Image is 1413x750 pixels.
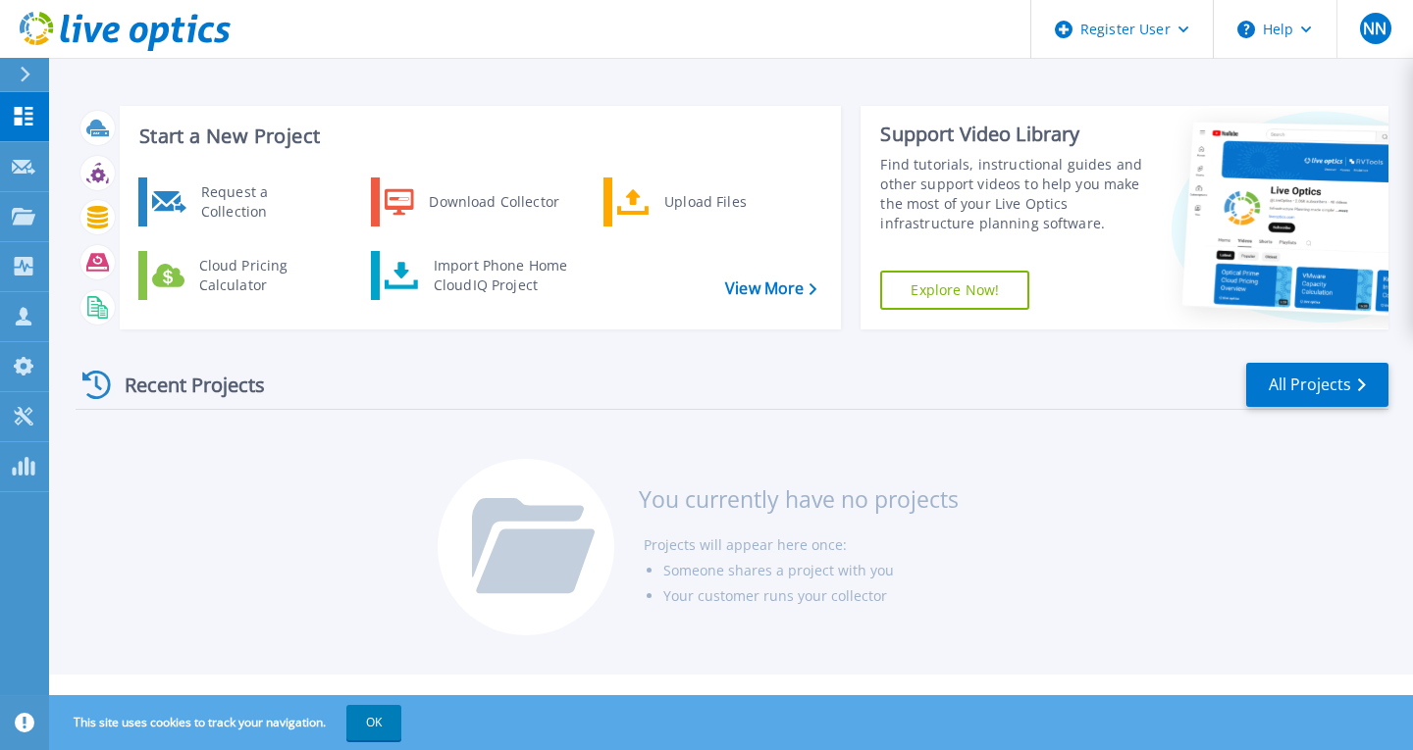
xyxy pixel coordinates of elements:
[1246,363,1388,407] a: All Projects
[346,705,401,740] button: OK
[603,177,805,226] a: Upload Files
[654,182,800,222] div: Upload Files
[189,256,335,295] div: Cloud Pricing Calculator
[138,177,340,226] a: Request a Collection
[880,122,1144,147] div: Support Video Library
[76,361,291,409] div: Recent Projects
[191,182,335,222] div: Request a Collection
[880,271,1029,310] a: Explore Now!
[663,558,959,583] li: Someone shares a project with you
[644,532,959,558] li: Projects will appear here once:
[663,583,959,609] li: Your customer runs your collector
[725,279,816,298] a: View More
[1363,21,1387,36] span: NN
[419,182,567,222] div: Download Collector
[138,251,340,300] a: Cloud Pricing Calculator
[139,125,816,147] h3: Start a New Project
[639,488,959,510] h3: You currently have no projects
[880,155,1144,233] div: Find tutorials, instructional guides and other support videos to help you make the most of your L...
[371,177,572,226] a: Download Collector
[424,256,577,295] div: Import Phone Home CloudIQ Project
[54,705,401,740] span: This site uses cookies to track your navigation.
